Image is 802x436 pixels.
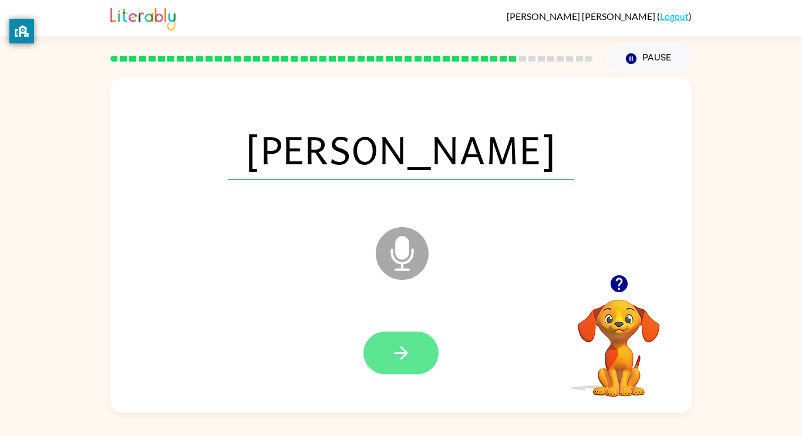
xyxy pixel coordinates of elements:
[110,5,176,31] img: Literably
[507,11,692,22] div: ( )
[606,45,692,72] button: Pause
[660,11,689,22] a: Logout
[228,119,574,180] span: [PERSON_NAME]
[507,11,657,22] span: [PERSON_NAME] [PERSON_NAME]
[560,281,678,398] video: Your browser must support playing .mp4 files to use Literably. Please try using another browser.
[9,19,34,43] button: privacy banner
